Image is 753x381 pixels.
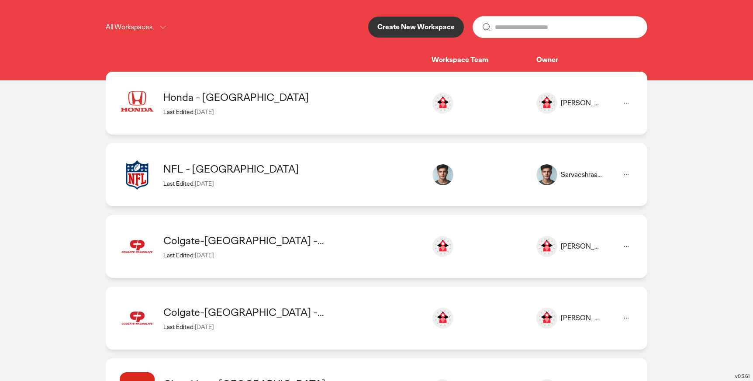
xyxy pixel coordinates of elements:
[432,93,453,114] img: minhkhoa.nguyen@ogilvy.com
[163,108,423,116] div: Last Edited:
[163,251,423,259] div: Last Edited:
[432,236,453,257] img: mayank.jain@ogilvy.com
[163,305,423,319] div: Colgate-Palmolive - India
[368,17,464,38] button: Create New Workspace
[432,55,536,65] div: Workspace Team
[106,22,152,33] p: All Workspaces
[195,108,214,116] span: [DATE]
[163,234,423,247] div: Colgate-Palmolive - USA
[561,170,602,180] div: Sarvaeshraam [PERSON_NAME]
[536,93,557,114] img: image
[561,314,602,323] div: [PERSON_NAME]
[536,164,557,185] img: image
[195,180,214,187] span: [DATE]
[163,323,423,331] div: Last Edited:
[536,308,557,329] img: image
[195,323,214,331] span: [DATE]
[561,99,602,108] div: [PERSON_NAME]
[432,164,453,185] img: sarvaeshraam.selvakumar@ogilvy.com
[377,24,455,31] p: Create New Workspace
[120,301,155,336] img: image
[536,236,557,257] img: image
[561,242,602,251] div: [PERSON_NAME]
[120,86,155,121] img: image
[536,55,633,65] div: Owner
[120,157,155,192] img: image
[120,229,155,264] img: image
[163,162,423,176] div: NFL - USA
[163,180,423,187] div: Last Edited:
[432,308,453,329] img: mayank.jain@ogilvy.com
[195,251,214,259] span: [DATE]
[163,90,423,104] div: Honda - Vietnam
